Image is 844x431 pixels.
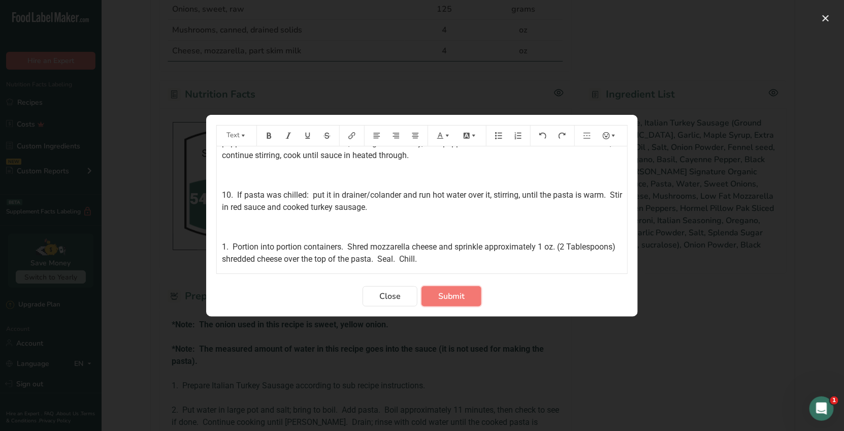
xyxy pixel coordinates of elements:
[221,128,252,144] button: Text
[830,396,838,405] span: 1
[809,396,834,421] iframe: Intercom live chat
[363,286,417,306] button: Close
[222,242,618,264] span: 1. Portion into portion containers. Shred mozzarella cheese and sprinkle approximately 1 oz. (2 T...
[222,190,624,212] span: 10. If pasta was chilled: put it in drainer/colander and run hot water over it, stirring, until t...
[379,290,401,302] span: Close
[421,286,481,306] button: Submit
[222,126,613,160] span: 9. Spray bottom of large pan with nonstick cooking spray. Add green pepper, onion, mushrooms, and...
[438,290,465,302] span: Submit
